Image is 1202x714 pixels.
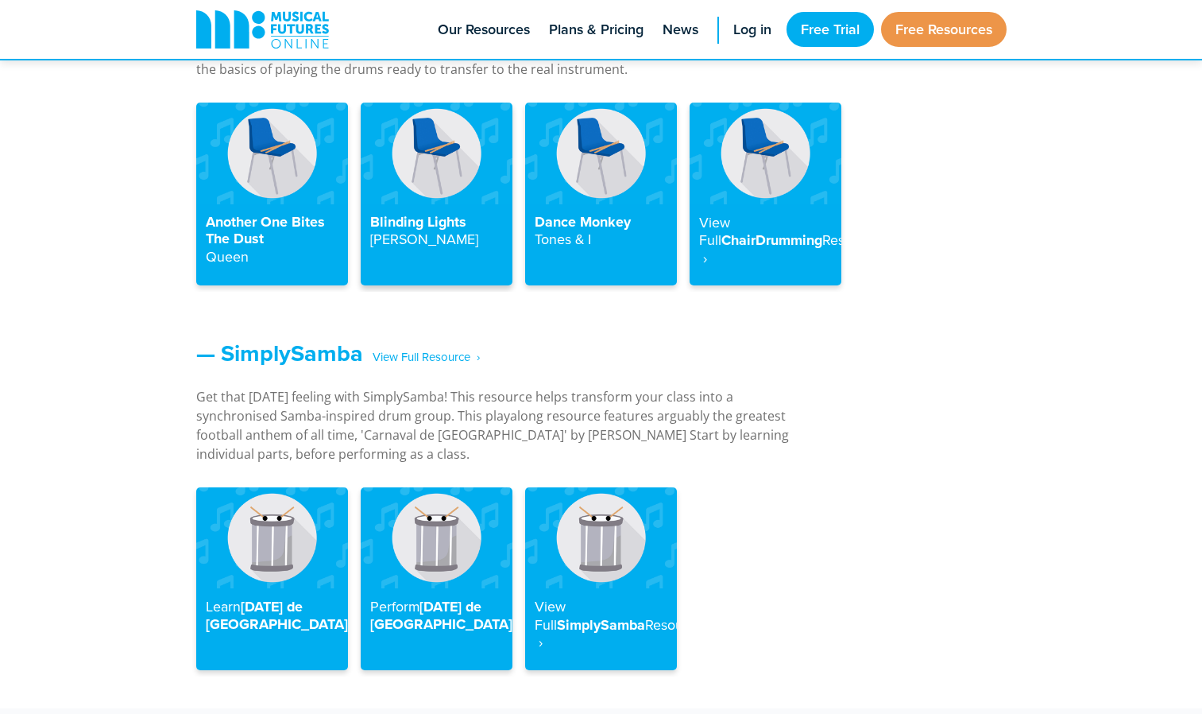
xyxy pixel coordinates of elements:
strong: [PERSON_NAME] [370,229,478,249]
strong: View Full [535,596,566,634]
h4: Dance Monkey [535,214,667,249]
a: Free Resources [881,12,1007,47]
a: Dance MonkeyTones & I [525,103,677,285]
strong: Perform [370,596,419,616]
span: ‎ ‎ ‎ View Full Resource‎‏‏‎ ‎ › [363,343,480,371]
strong: View Full [699,212,730,250]
span: Plans & Pricing [549,19,644,41]
span: News [663,19,698,41]
a: View FullSimplySambaResource ‎ › [525,487,677,670]
a: View FullChairDrummingResource ‎ › [690,103,841,285]
span: Our Resources [438,19,530,41]
strong: Queen [206,246,249,266]
strong: Resource ‎ › [535,615,703,653]
a: Perform[DATE] de [GEOGRAPHIC_DATA] [361,487,512,670]
a: — SimplySamba‎ ‎ ‎ View Full Resource‎‏‏‎ ‎ › [196,336,480,370]
h4: [DATE] de [GEOGRAPHIC_DATA] [206,598,338,633]
a: Another One Bites The DustQueen [196,103,348,285]
a: Learn[DATE] de [GEOGRAPHIC_DATA] [196,487,348,670]
h4: Another One Bites The Dust [206,214,338,266]
strong: Tones & I [535,229,591,249]
p: Get that [DATE] feeling with SimplySamba! This resource helps transform your class into a synchro... [196,387,816,464]
a: Free Trial [787,12,874,47]
strong: Learn [206,596,241,616]
h4: [DATE] de [GEOGRAPHIC_DATA] [370,598,503,633]
h4: SimplySamba [535,598,667,652]
h4: Blinding Lights [370,214,503,249]
strong: Resource ‎ › [699,230,880,268]
span: Log in [733,19,771,41]
a: Blinding Lights[PERSON_NAME] [361,103,512,285]
h4: ChairDrumming [699,214,832,268]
